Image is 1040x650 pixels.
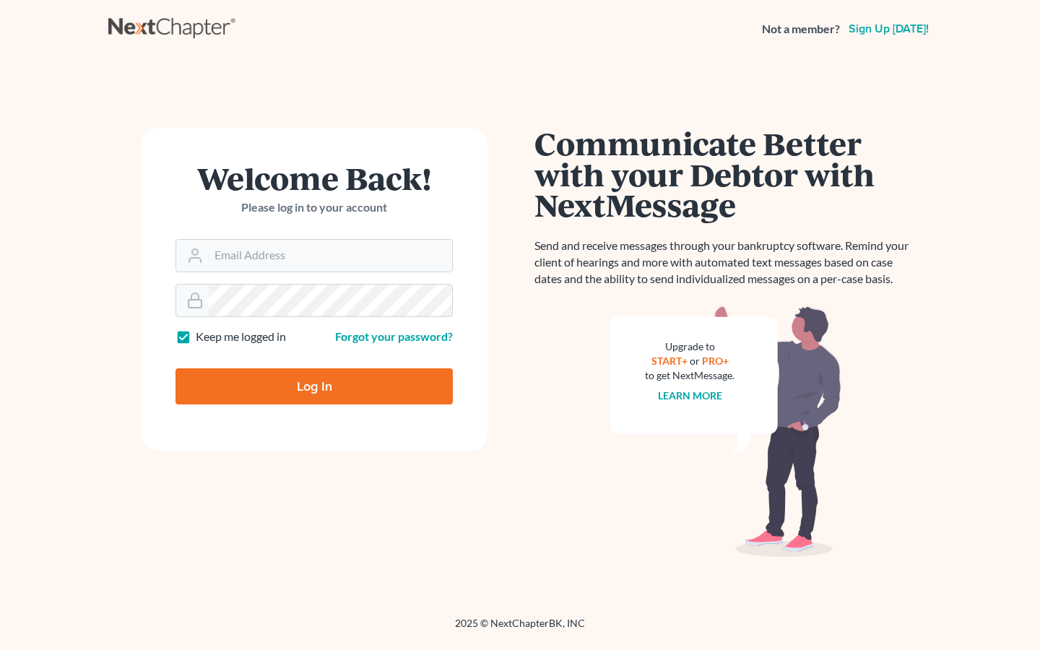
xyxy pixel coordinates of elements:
input: Email Address [209,240,452,272]
div: 2025 © NextChapterBK, INC [108,616,932,642]
div: Upgrade to [645,339,734,354]
label: Keep me logged in [196,329,286,345]
span: or [690,355,700,367]
h1: Communicate Better with your Debtor with NextMessage [534,128,917,220]
a: START+ [651,355,688,367]
a: PRO+ [702,355,729,367]
div: to get NextMessage. [645,368,734,383]
input: Log In [175,368,453,404]
img: nextmessage_bg-59042aed3d76b12b5cd301f8e5b87938c9018125f34e5fa2b7a6b67550977c72.svg [610,305,841,558]
h1: Welcome Back! [175,162,453,194]
a: Sign up [DATE]! [846,23,932,35]
a: Learn more [658,389,722,402]
a: Forgot your password? [335,329,453,343]
p: Send and receive messages through your bankruptcy software. Remind your client of hearings and mo... [534,238,917,287]
p: Please log in to your account [175,199,453,216]
strong: Not a member? [762,21,840,38]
